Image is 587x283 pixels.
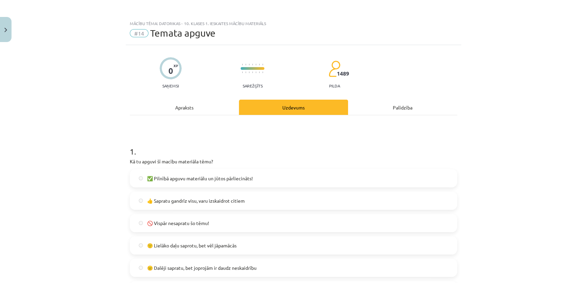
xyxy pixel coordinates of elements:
img: icon-short-line-57e1e144782c952c97e751825c79c345078a6d821885a25fce030b3d8c18986b.svg [245,72,246,73]
p: Saņemsi [160,83,182,88]
img: icon-short-line-57e1e144782c952c97e751825c79c345078a6d821885a25fce030b3d8c18986b.svg [262,64,263,65]
span: Temata apguve [150,27,216,39]
span: ✅ Pilnībā apguvu materiālu un jūtos pārliecināts! [147,175,253,182]
p: pilda [329,83,340,88]
img: icon-short-line-57e1e144782c952c97e751825c79c345078a6d821885a25fce030b3d8c18986b.svg [252,72,253,73]
img: icon-short-line-57e1e144782c952c97e751825c79c345078a6d821885a25fce030b3d8c18986b.svg [245,64,246,65]
span: 👍 Sapratu gandrīz visu, varu izskaidrot citiem [147,197,245,204]
img: icon-short-line-57e1e144782c952c97e751825c79c345078a6d821885a25fce030b3d8c18986b.svg [256,64,256,65]
input: 🙂 Lielāko daļu saprotu, bet vēl jāpamācās [139,243,143,248]
input: 👍 Sapratu gandrīz visu, varu izskaidrot citiem [139,199,143,203]
input: 😐 Dalēji sapratu, bet joprojām ir daudz neskaidrību [139,266,143,270]
img: icon-short-line-57e1e144782c952c97e751825c79c345078a6d821885a25fce030b3d8c18986b.svg [252,64,253,65]
div: Apraksts [130,100,239,115]
span: 🙂 Lielāko daļu saprotu, bet vēl jāpamācās [147,242,237,249]
span: 😐 Dalēji sapratu, bet joprojām ir daudz neskaidrību [147,264,257,271]
div: Palīdzība [348,100,457,115]
img: students-c634bb4e5e11cddfef0936a35e636f08e4e9abd3cc4e673bd6f9a4125e45ecb1.svg [328,60,340,77]
span: #14 [130,29,148,37]
div: 0 [168,66,173,76]
input: 🚫 Vispār nesapratu šo tēmu! [139,221,143,225]
div: Mācību tēma: Datorikas - 10. klases 1. ieskaites mācību materiāls [130,21,457,26]
input: ✅ Pilnībā apguvu materiālu un jūtos pārliecināts! [139,176,143,181]
div: Uzdevums [239,100,348,115]
p: Kā tu apguvi šī macību materiāla tēmu? [130,158,457,165]
span: 1489 [337,70,349,77]
span: XP [174,64,178,67]
img: icon-short-line-57e1e144782c952c97e751825c79c345078a6d821885a25fce030b3d8c18986b.svg [256,72,256,73]
span: 🚫 Vispār nesapratu šo tēmu! [147,220,209,227]
p: Sarežģīts [243,83,263,88]
img: icon-short-line-57e1e144782c952c97e751825c79c345078a6d821885a25fce030b3d8c18986b.svg [262,72,263,73]
img: icon-close-lesson-0947bae3869378f0d4975bcd49f059093ad1ed9edebbc8119c70593378902aed.svg [4,28,7,32]
h1: 1 . [130,135,457,156]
